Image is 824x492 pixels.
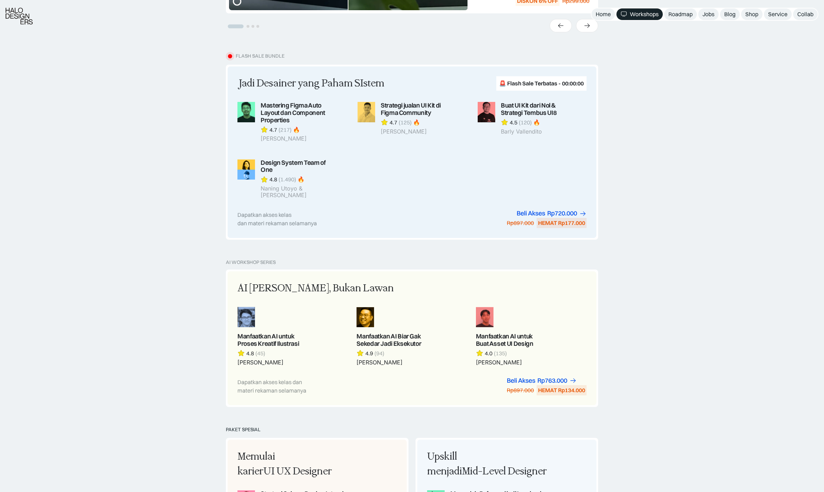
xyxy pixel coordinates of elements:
[630,11,659,18] div: Workshops
[698,8,719,20] a: Jobs
[256,25,259,28] button: Go to slide 4
[251,25,254,28] button: Go to slide 3
[668,11,693,18] div: Roadmap
[226,259,276,265] div: AI Workshop Series
[237,281,394,296] div: AI [PERSON_NAME], Bukan Lawan
[517,210,545,217] div: Beli Akses
[263,465,332,477] span: UI UX Designer
[768,11,787,18] div: Service
[507,377,535,384] div: Beli Akses
[427,449,548,479] div: Upskill menjadi
[226,427,598,433] div: PAKET SPESIAL
[596,11,611,18] div: Home
[507,219,534,227] div: Rp897.000
[462,465,547,477] span: Mid-Level Designer
[797,11,813,18] div: Collab
[538,387,585,394] div: HEMAT Rp134.000
[702,11,714,18] div: Jobs
[538,219,585,227] div: HEMAT Rp177.000
[237,76,384,91] div: Jadi Desainer yang Paham SIstem
[720,8,740,20] a: Blog
[616,8,663,20] a: Workshops
[237,449,358,479] div: Memulai karier
[237,211,317,227] div: Dapatkan akses kelas dan materi rekaman selamanya
[517,210,587,217] a: Beli AksesRp720.000
[247,25,249,28] button: Go to slide 2
[664,8,697,20] a: Roadmap
[591,8,615,20] a: Home
[741,8,763,20] a: Shop
[228,24,244,28] button: Go to slide 1
[793,8,818,20] a: Collab
[507,377,577,384] a: Beli AksesRp763.000
[547,210,577,217] div: Rp720.000
[237,378,317,395] div: Dapatkan akses kelas dan materi rekaman selamanya
[226,23,260,29] ul: Select a slide to show
[507,387,534,394] div: Rp897.000
[745,11,758,18] div: Shop
[562,80,584,87] div: 00:00:00
[499,80,561,87] div: 🚨 Flash Sale Terbatas -
[724,11,735,18] div: Blog
[537,377,567,384] div: Rp763.000
[236,53,285,59] div: FLASH SALE BUNDLE
[764,8,792,20] a: Service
